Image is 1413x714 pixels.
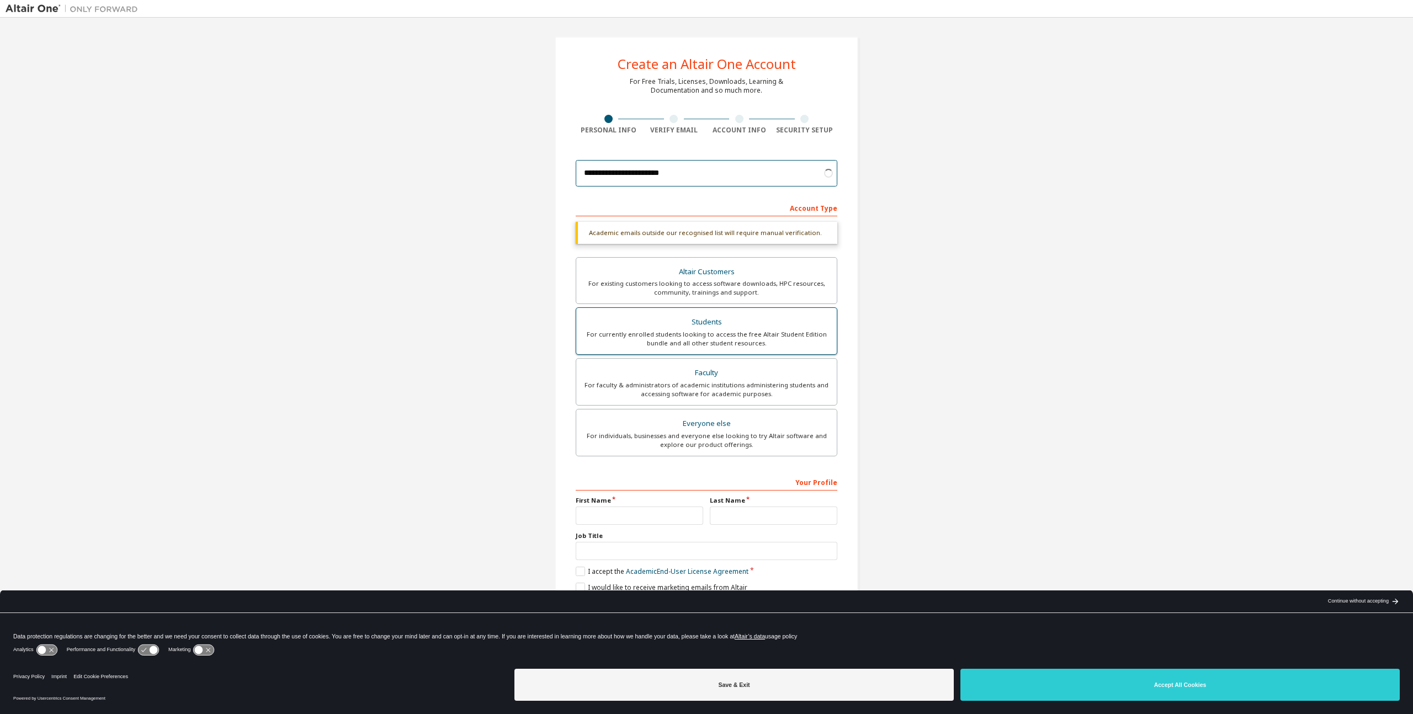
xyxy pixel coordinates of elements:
[576,473,837,491] div: Your Profile
[641,126,707,135] div: Verify Email
[583,431,830,449] div: For individuals, businesses and everyone else looking to try Altair software and explore our prod...
[583,365,830,381] div: Faculty
[576,496,703,505] label: First Name
[583,381,830,398] div: For faculty & administrators of academic institutions administering students and accessing softwa...
[576,126,641,135] div: Personal Info
[583,264,830,280] div: Altair Customers
[576,567,748,576] label: I accept the
[618,57,796,71] div: Create an Altair One Account
[583,330,830,348] div: For currently enrolled students looking to access the free Altair Student Edition bundle and all ...
[772,126,838,135] div: Security Setup
[576,222,837,244] div: Academic emails outside our recognised list will require manual verification.
[6,3,144,14] img: Altair One
[630,77,783,95] div: For Free Trials, Licenses, Downloads, Learning & Documentation and so much more.
[626,567,748,576] a: Academic End-User License Agreement
[583,416,830,431] div: Everyone else
[710,496,837,505] label: Last Name
[576,531,837,540] label: Job Title
[576,583,747,592] label: I would like to receive marketing emails from Altair
[583,279,830,297] div: For existing customers looking to access software downloads, HPC resources, community, trainings ...
[706,126,772,135] div: Account Info
[576,199,837,216] div: Account Type
[583,315,830,330] div: Students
